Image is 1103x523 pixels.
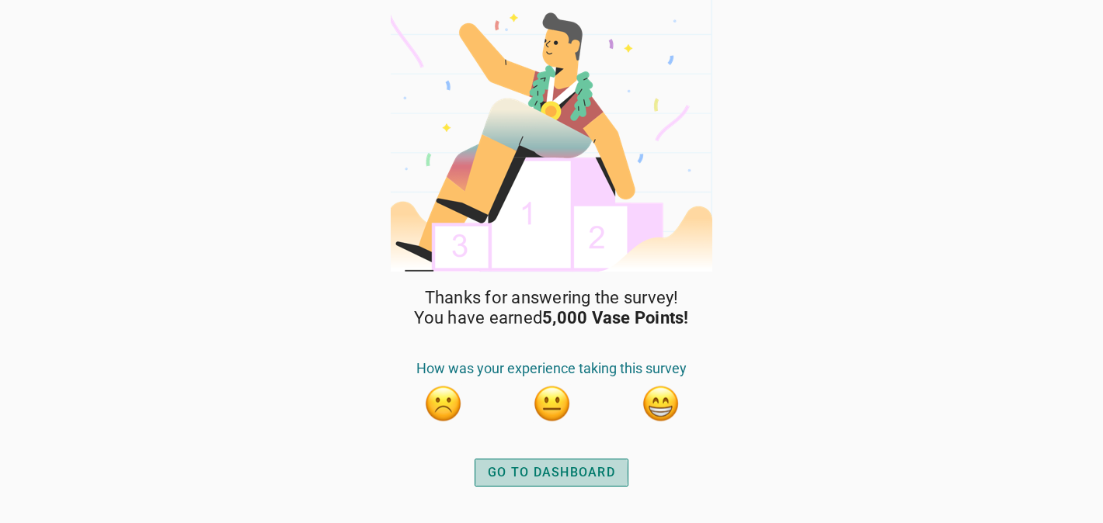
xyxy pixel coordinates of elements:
button: GO TO DASHBOARD [475,459,628,487]
div: GO TO DASHBOARD [488,463,615,482]
span: Thanks for answering the survey! [425,288,679,308]
strong: 5,000 Vase Points! [542,308,689,327]
div: How was your experience taking this survey [388,360,715,385]
span: You have earned [414,308,688,328]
